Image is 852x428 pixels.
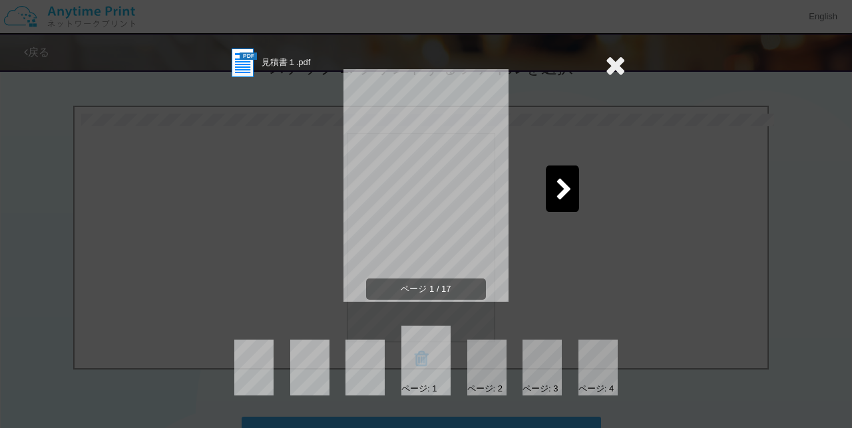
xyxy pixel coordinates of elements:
[467,383,503,395] div: ページ: 2
[523,383,558,395] div: ページ: 3
[578,383,614,395] div: ページ: 4
[366,278,486,300] span: ページ 1 / 17
[262,57,311,67] span: 見積書１.pdf
[401,383,437,395] div: ページ: 1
